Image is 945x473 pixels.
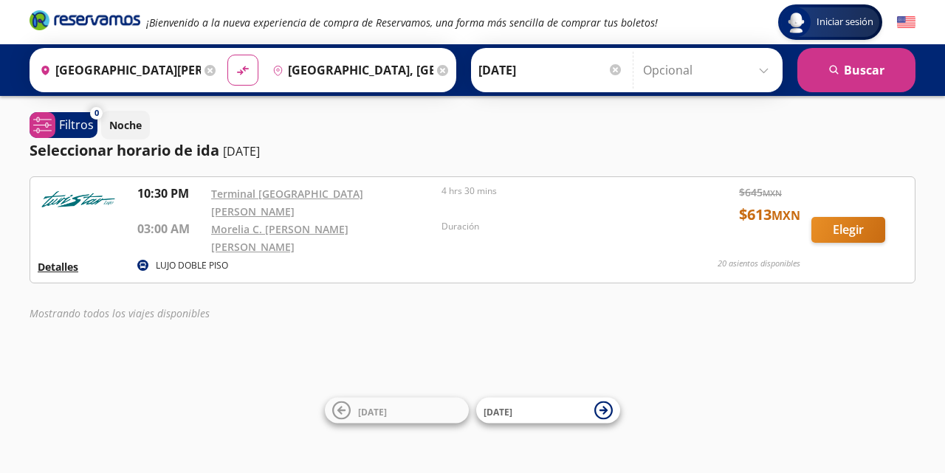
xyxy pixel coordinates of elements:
[30,306,210,320] em: Mostrando todos los viajes disponibles
[30,139,219,162] p: Seleccionar horario de ida
[763,187,782,198] small: MXN
[441,220,664,233] p: Duración
[137,184,204,202] p: 10:30 PM
[156,259,228,272] p: LUJO DOBLE PISO
[101,111,150,139] button: Noche
[441,184,664,198] p: 4 hrs 30 mins
[59,116,94,134] p: Filtros
[739,184,782,200] span: $ 645
[30,112,97,138] button: 0Filtros
[146,15,658,30] em: ¡Bienvenido a la nueva experiencia de compra de Reservamos, una forma más sencilla de comprar tus...
[38,259,78,275] button: Detalles
[643,52,775,89] input: Opcional
[38,184,119,214] img: RESERVAMOS
[94,107,99,120] span: 0
[897,13,915,32] button: English
[109,117,142,133] p: Noche
[718,258,800,270] p: 20 asientos disponibles
[811,217,885,243] button: Elegir
[739,204,800,226] span: $ 613
[772,207,800,224] small: MXN
[137,220,204,238] p: 03:00 AM
[484,405,512,418] span: [DATE]
[478,52,623,89] input: Elegir Fecha
[358,405,387,418] span: [DATE]
[211,187,363,218] a: Terminal [GEOGRAPHIC_DATA][PERSON_NAME]
[267,52,433,89] input: Buscar Destino
[476,398,620,424] button: [DATE]
[30,9,140,35] a: Brand Logo
[34,52,201,89] input: Buscar Origen
[30,9,140,31] i: Brand Logo
[223,142,260,160] p: [DATE]
[211,222,348,254] a: Morelia C. [PERSON_NAME] [PERSON_NAME]
[811,15,879,30] span: Iniciar sesión
[797,48,915,92] button: Buscar
[325,398,469,424] button: [DATE]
